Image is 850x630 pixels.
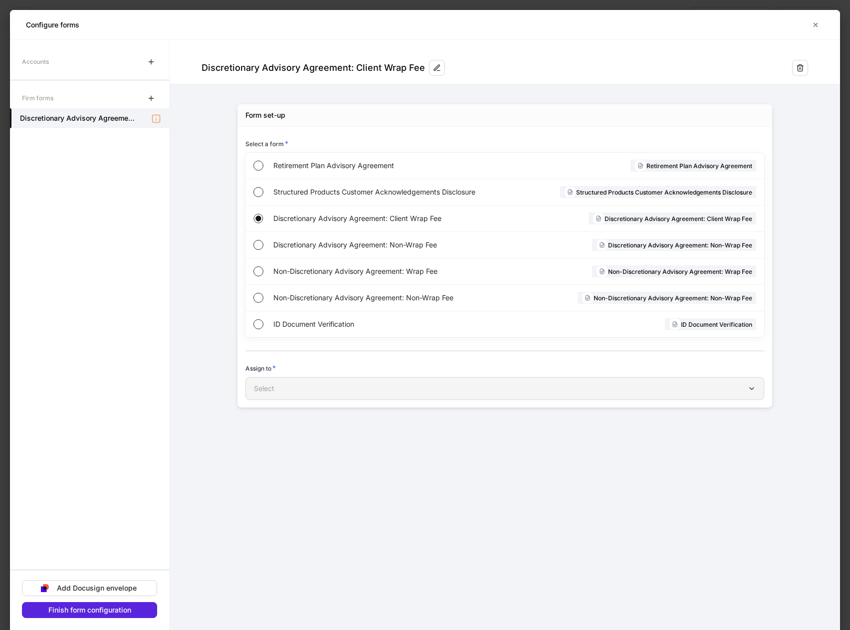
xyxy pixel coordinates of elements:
span: Structured Products Customer Acknowledgements Disclosure [273,187,510,197]
div: Finish form configuration [48,607,131,614]
div: Structured Products Customer Acknowledgements Disclosure [560,186,756,198]
div: Non-Discretionary Advisory Agreement: Wrap Fee [592,265,756,277]
div: Add Docusign envelope [57,585,137,592]
button: Add Docusign envelope [22,580,157,596]
span: Discretionary Advisory Agreement: Non-Wrap Fee [273,240,507,250]
div: Accounts [22,53,49,70]
span: Discretionary Advisory Agreement: Client Wrap Fee [273,213,507,223]
h6: Select a form [245,139,288,149]
p: Select [254,384,274,394]
span: Non-Discretionary Advisory Agreement: Wrap Fee [273,266,507,276]
div: Retirement Plan Advisory Agreement [631,160,756,172]
div: Discretionary Advisory Agreement: Client Wrap Fee [589,212,756,224]
h6: Assign to [245,363,276,373]
div: ID Document Verification [665,318,756,330]
button: Finish form configuration [22,602,157,618]
div: Non-Discretionary Advisory Agreement: Non-Wrap Fee [578,292,756,304]
span: Non-Discretionary Advisory Agreement: Non-Wrap Fee [273,293,508,303]
div: Discretionary Advisory Agreement: Client Wrap Fee [202,62,425,74]
h5: Configure forms [26,20,79,30]
a: Discretionary Advisory Agreement: Client Wrap Fee [10,108,169,128]
span: Retirement Plan Advisory Agreement [273,161,504,171]
div: Discretionary Advisory Agreement: Non-Wrap Fee [592,239,756,251]
div: Firm forms [22,89,53,107]
span: ID Document Verification [273,319,502,329]
div: Form set-up [245,110,285,120]
button: Select [245,377,764,400]
h5: Discretionary Advisory Agreement: Client Wrap Fee [20,113,137,123]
